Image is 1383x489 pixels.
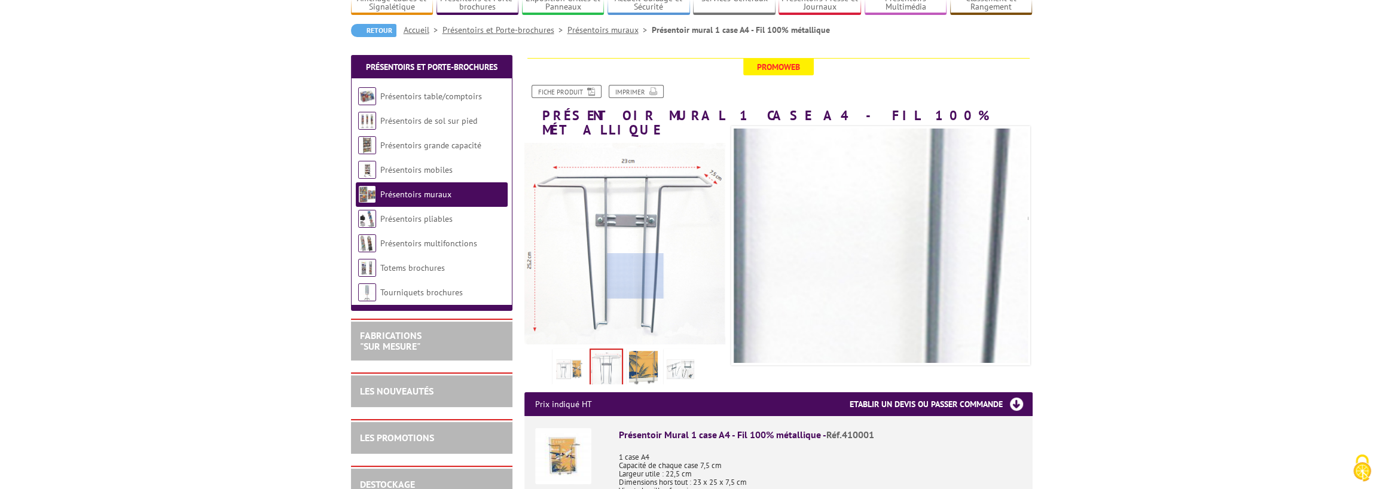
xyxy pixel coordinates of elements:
a: Tourniquets brochures [380,287,463,298]
h3: Etablir un devis ou passer commande [850,392,1033,416]
img: Présentoirs table/comptoirs [358,87,376,105]
a: Fiche produit [532,85,602,98]
a: Présentoirs de sol sur pied [380,115,477,126]
p: Prix indiqué HT [535,392,592,416]
img: porte_brochures_muraux_100_metallique_1a4_new_410001.jpg [555,351,584,388]
img: Tourniquets brochures [358,283,376,301]
a: Présentoirs multifonctions [380,238,477,249]
a: LES PROMOTIONS [360,432,434,444]
a: LES NOUVEAUTÉS [360,385,433,397]
a: Présentoirs pliables [380,213,453,224]
span: Promoweb [743,59,814,75]
img: Présentoir Mural 1 case A4 - Fil 100% métallique [535,428,591,484]
img: Présentoirs grande capacité [358,136,376,154]
img: Présentoirs de sol sur pied [358,112,376,130]
a: Présentoirs et Porte-brochures [366,62,497,72]
li: Présentoir mural 1 case A4 - Fil 100% métallique [652,24,830,36]
a: Présentoirs table/comptoirs [380,91,482,102]
img: Cookies (fenêtre modale) [1347,453,1377,483]
a: Présentoirs mobiles [380,164,453,175]
a: Accueil [404,25,442,35]
img: porte_brochures_muraux_100_metallique_6a4_schema_410001.jpg [591,350,622,387]
span: Réf.410001 [826,429,874,441]
a: Retour [351,24,396,37]
img: Présentoirs mobiles [358,161,376,179]
img: Présentoirs multifonctions [358,234,376,252]
a: FABRICATIONS"Sur Mesure" [360,329,422,352]
a: Totems brochures [380,262,445,273]
a: Présentoirs grande capacité [380,140,481,151]
img: Totems brochures [358,259,376,277]
button: Cookies (fenêtre modale) [1341,448,1383,489]
img: Présentoirs muraux [358,185,376,203]
img: Présentoirs pliables [358,210,376,228]
a: Imprimer [609,85,664,98]
img: porte_brochures_muraux_100_metallique_6a4_zoom_410001.jpg [666,351,695,388]
a: Présentoirs muraux [567,25,652,35]
a: Présentoirs et Porte-brochures [442,25,567,35]
a: Présentoirs muraux [380,189,451,200]
img: porte_brochures_muraux_100_metallique_6a4_zoom_2_410001.jpg [629,351,658,388]
div: Présentoir Mural 1 case A4 - Fil 100% métallique - [619,428,1022,442]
